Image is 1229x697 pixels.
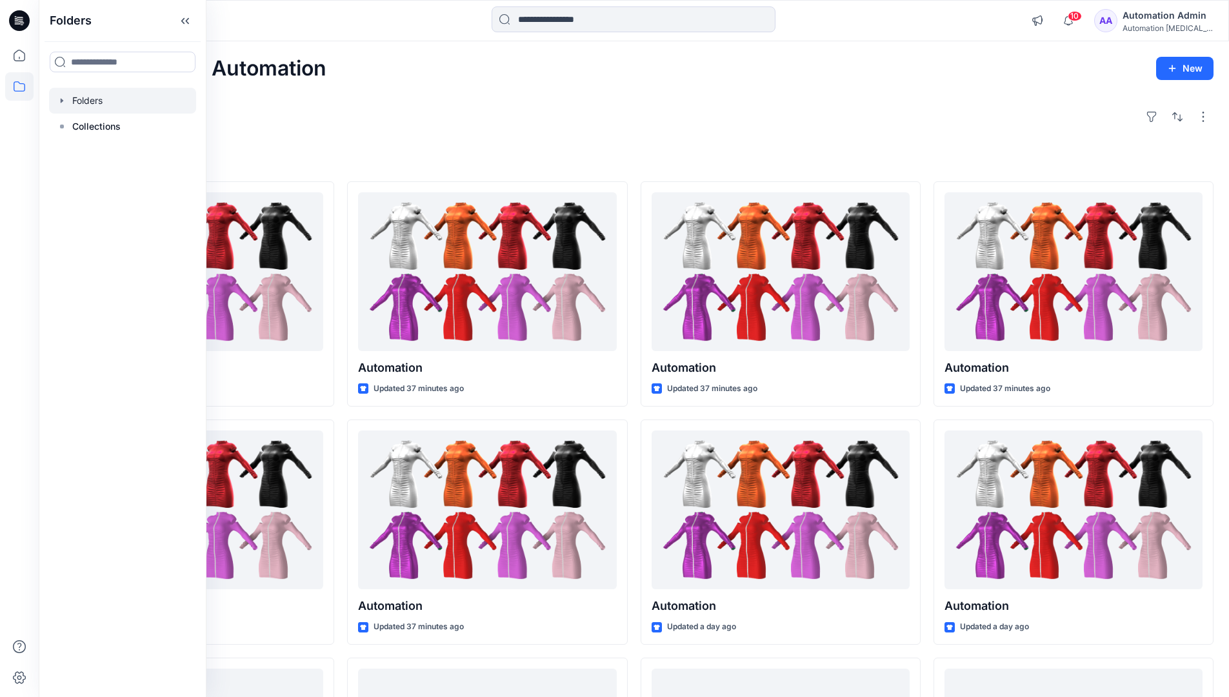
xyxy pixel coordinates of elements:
a: Automation [652,192,910,352]
p: Automation [652,597,910,615]
a: Automation [652,430,910,590]
div: Automation [MEDICAL_DATA]... [1123,23,1213,33]
span: 10 [1068,11,1082,21]
p: Updated 37 minutes ago [374,382,464,396]
p: Automation [358,597,616,615]
p: Collections [72,119,121,134]
h4: Styles [54,153,1214,168]
p: Updated 37 minutes ago [374,620,464,634]
p: Automation [944,597,1203,615]
p: Automation [944,359,1203,377]
div: AA [1094,9,1117,32]
p: Automation [358,359,616,377]
a: Automation [358,192,616,352]
a: Automation [358,430,616,590]
p: Updated a day ago [667,620,736,634]
p: Automation [652,359,910,377]
a: Automation [944,192,1203,352]
button: New [1156,57,1214,80]
p: Updated a day ago [960,620,1029,634]
a: Automation [944,430,1203,590]
p: Updated 37 minutes ago [667,382,757,396]
div: Automation Admin [1123,8,1213,23]
p: Updated 37 minutes ago [960,382,1050,396]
